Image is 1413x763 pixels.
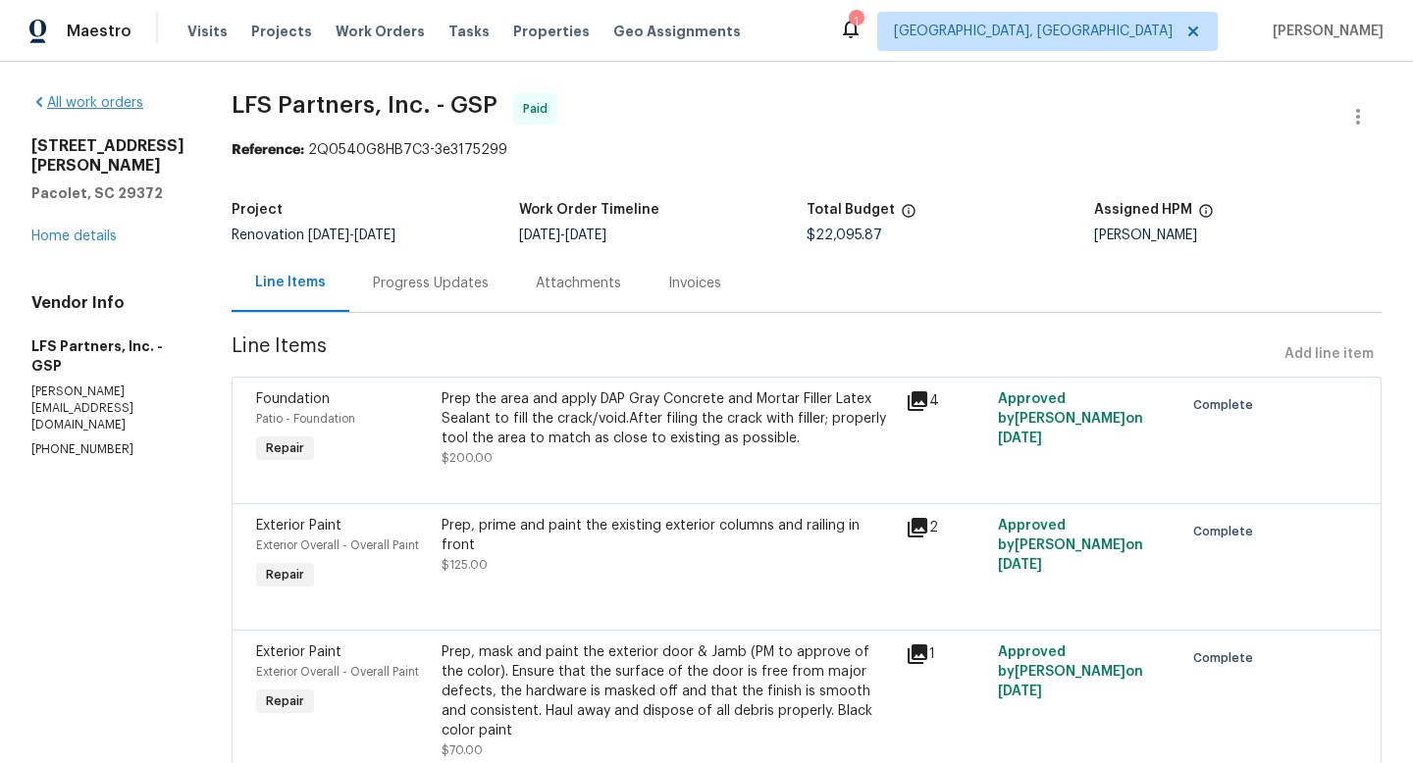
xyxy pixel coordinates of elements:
[442,452,493,464] span: $200.00
[442,516,894,555] div: Prep, prime and paint the existing exterior columns and railing in front
[308,229,349,242] span: [DATE]
[373,274,489,293] div: Progress Updates
[513,22,590,41] span: Properties
[256,539,419,551] span: Exterior Overall - Overall Paint
[519,229,560,242] span: [DATE]
[807,203,895,217] h5: Total Budget
[519,203,659,217] h5: Work Order Timeline
[336,22,425,41] span: Work Orders
[442,744,483,756] span: $70.00
[901,203,916,229] span: The total cost of line items that have been proposed by Opendoor. This sum includes line items th...
[232,229,395,242] span: Renovation
[565,229,606,242] span: [DATE]
[256,413,355,425] span: Patio - Foundation
[448,25,490,38] span: Tasks
[523,99,555,119] span: Paid
[807,229,882,242] span: $22,095.87
[1094,229,1382,242] div: [PERSON_NAME]
[519,229,606,242] span: -
[256,519,341,533] span: Exterior Paint
[251,22,312,41] span: Projects
[256,666,419,678] span: Exterior Overall - Overall Paint
[31,96,143,110] a: All work orders
[442,642,894,740] div: Prep, mask and paint the exterior door & Jamb (PM to approve of the color). Ensure that the surfa...
[442,389,894,448] div: Prep the area and apply DAP Gray Concrete and Mortar Filler Latex Sealant to fill the crack/void....
[1094,203,1192,217] h5: Assigned HPM
[232,143,304,157] b: Reference:
[998,432,1042,445] span: [DATE]
[998,558,1042,572] span: [DATE]
[613,22,741,41] span: Geo Assignments
[442,559,488,571] span: $125.00
[255,273,326,292] div: Line Items
[31,441,184,458] p: [PHONE_NUMBER]
[998,645,1143,698] span: Approved by [PERSON_NAME] on
[354,229,395,242] span: [DATE]
[256,392,330,406] span: Foundation
[1193,648,1261,668] span: Complete
[31,136,184,176] h2: [STREET_ADDRESS][PERSON_NAME]
[536,274,621,293] div: Attachments
[256,645,341,659] span: Exterior Paint
[894,22,1173,41] span: [GEOGRAPHIC_DATA], [GEOGRAPHIC_DATA]
[31,293,184,313] h4: Vendor Info
[232,336,1277,373] span: Line Items
[31,383,184,433] p: [PERSON_NAME][EMAIL_ADDRESS][DOMAIN_NAME]
[258,565,312,585] span: Repair
[668,274,721,293] div: Invoices
[906,642,986,666] div: 1
[1198,203,1214,229] span: The hpm assigned to this work order.
[1193,395,1261,415] span: Complete
[67,22,131,41] span: Maestro
[998,685,1042,698] span: [DATE]
[308,229,395,242] span: -
[849,12,863,31] div: 1
[232,203,283,217] h5: Project
[31,229,117,243] a: Home details
[1193,522,1261,541] span: Complete
[998,392,1143,445] span: Approved by [PERSON_NAME] on
[187,22,228,41] span: Visits
[31,183,184,203] h5: Pacolet, SC 29372
[31,336,184,376] h5: LFS Partners, Inc. - GSP
[906,516,986,539] div: 2
[998,519,1143,572] span: Approved by [PERSON_NAME] on
[258,438,312,458] span: Repair
[906,389,986,413] div: 4
[232,93,497,117] span: LFS Partners, Inc. - GSP
[232,140,1382,160] div: 2Q0540G8HB7C3-3e3175299
[1265,22,1384,41] span: [PERSON_NAME]
[258,691,312,711] span: Repair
